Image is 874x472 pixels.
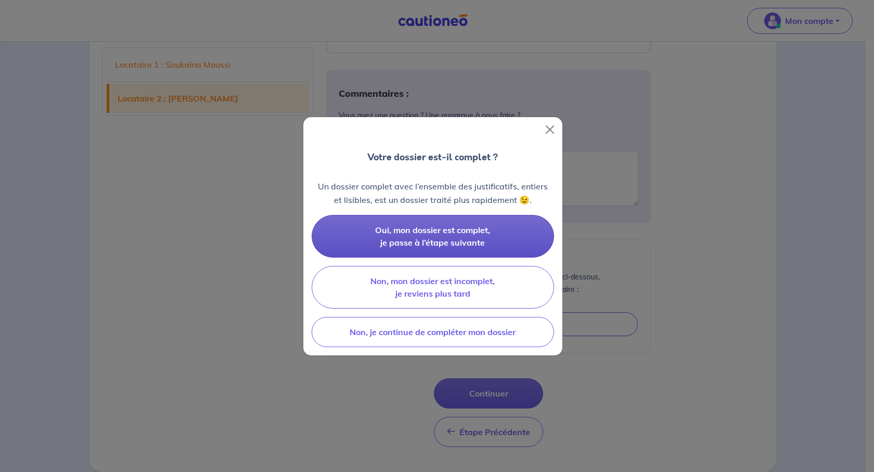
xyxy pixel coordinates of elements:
span: Non, je continue de compléter mon dossier [350,327,516,337]
span: Non, mon dossier est incomplet, je reviens plus tard [370,276,495,299]
p: Un dossier complet avec l’ensemble des justificatifs, entiers et lisibles, est un dossier traité ... [312,180,554,207]
button: Oui, mon dossier est complet, je passe à l’étape suivante [312,215,554,258]
button: Close [542,121,558,138]
p: Votre dossier est-il complet ? [367,150,498,164]
button: Non, mon dossier est incomplet, je reviens plus tard [312,266,554,309]
span: Oui, mon dossier est complet, je passe à l’étape suivante [375,225,490,248]
button: Non, je continue de compléter mon dossier [312,317,554,347]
